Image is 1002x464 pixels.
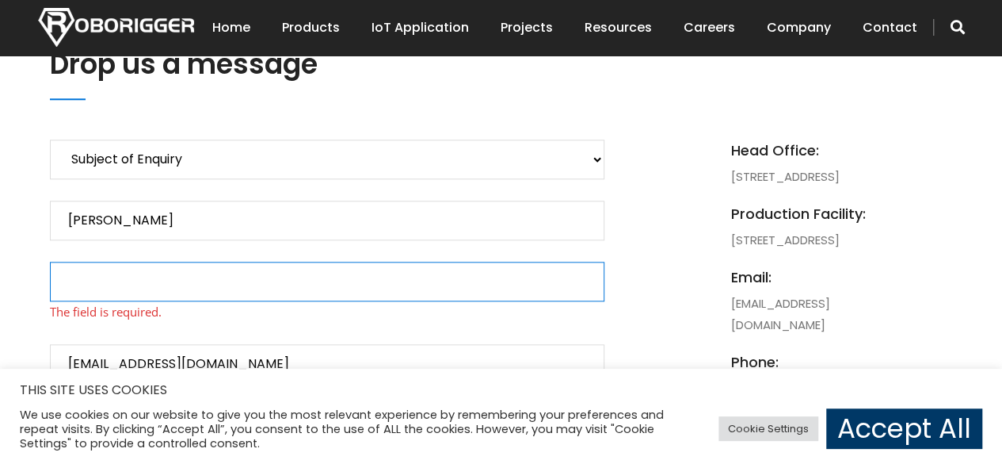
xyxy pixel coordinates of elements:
span: email: [731,267,905,288]
a: Resources [585,3,652,52]
li: [EMAIL_ADDRESS][DOMAIN_NAME] [731,267,905,336]
span: Production Facility: [731,203,905,224]
a: Cookie Settings [718,416,818,441]
h5: THIS SITE USES COOKIES [20,380,982,401]
a: Projects [501,3,553,52]
span: Head Office: [731,140,905,161]
li: [STREET_ADDRESS] [731,203,905,251]
a: Contact [863,3,917,52]
li: [PHONE_NUMBER] [731,351,905,399]
img: Nortech [38,8,194,47]
a: Careers [684,3,735,52]
a: Home [212,3,250,52]
a: Products [282,3,340,52]
div: We use cookies on our website to give you the most relevant experience by remembering your prefer... [20,408,694,451]
a: Company [767,3,831,52]
a: Accept All [826,408,982,449]
span: phone: [731,351,905,373]
h2: Drop us a message [50,44,929,83]
span: The field is required. [50,301,604,323]
li: [STREET_ADDRESS] [731,140,905,187]
a: IoT Application [371,3,469,52]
